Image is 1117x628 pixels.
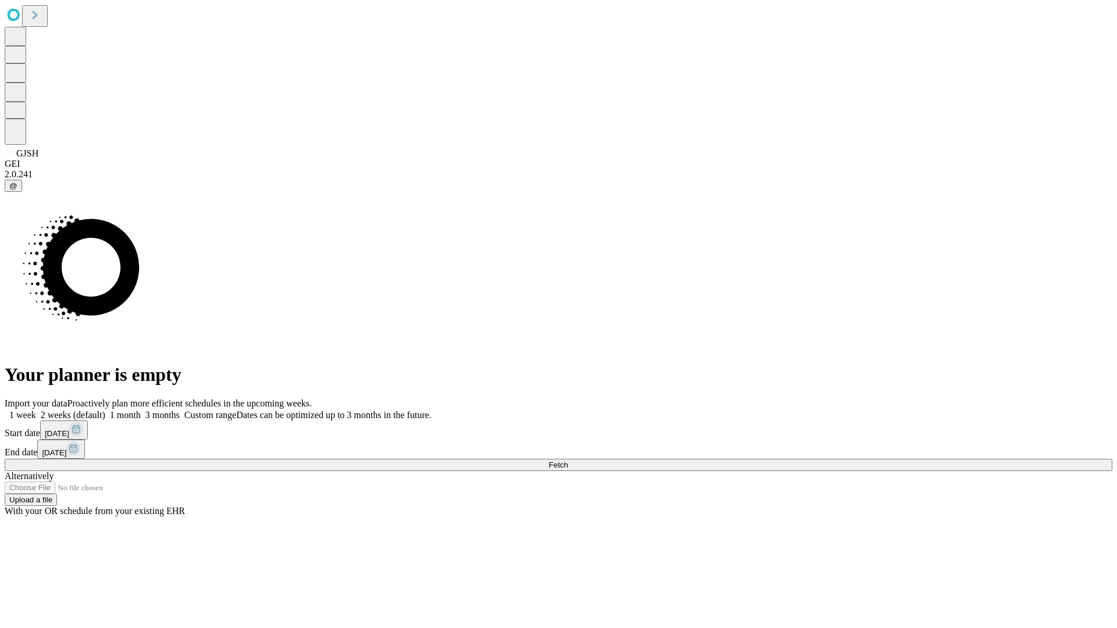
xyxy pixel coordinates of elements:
span: Fetch [549,461,568,469]
span: 1 week [9,410,36,420]
button: [DATE] [40,420,88,440]
div: 2.0.241 [5,169,1112,180]
span: Proactively plan more efficient schedules in the upcoming weeks. [67,398,312,408]
span: 1 month [110,410,141,420]
span: [DATE] [42,448,66,457]
span: Import your data [5,398,67,408]
button: @ [5,180,22,192]
span: With your OR schedule from your existing EHR [5,506,185,516]
span: Custom range [184,410,236,420]
span: 3 months [145,410,180,420]
span: [DATE] [45,429,69,438]
span: GJSH [16,148,38,158]
div: GEI [5,159,1112,169]
span: Dates can be optimized up to 3 months in the future. [236,410,431,420]
button: Upload a file [5,494,57,506]
button: [DATE] [37,440,85,459]
div: Start date [5,420,1112,440]
span: @ [9,181,17,190]
span: Alternatively [5,471,54,481]
h1: Your planner is empty [5,364,1112,386]
span: 2 weeks (default) [41,410,105,420]
div: End date [5,440,1112,459]
button: Fetch [5,459,1112,471]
